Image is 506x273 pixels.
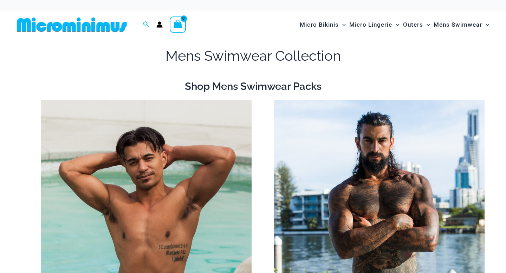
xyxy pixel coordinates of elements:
[392,16,399,34] span: Menu Toggle
[170,16,186,33] a: View Shopping Cart, empty
[423,16,430,34] span: Menu Toggle
[143,20,149,29] a: Search icon link
[403,16,423,34] span: Outers
[300,16,339,34] span: Micro Bikinis
[348,14,401,35] a: Micro LingerieMenu ToggleMenu Toggle
[434,16,482,34] span: Mens Swimwear
[401,14,432,35] a: OutersMenu ToggleMenu Toggle
[482,16,489,34] span: Menu Toggle
[14,17,130,33] img: MM SHOP LOGO FLAT
[14,80,492,93] h2: Shop Mens Swimwear Packs
[432,14,491,35] a: Mens SwimwearMenu ToggleMenu Toggle
[156,21,163,28] a: Account icon link
[14,46,492,66] h1: Mens Swimwear Collection
[297,13,492,36] nav: Site Navigation
[339,16,346,34] span: Menu Toggle
[349,16,392,34] span: Micro Lingerie
[298,14,348,35] a: Micro BikinisMenu ToggleMenu Toggle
